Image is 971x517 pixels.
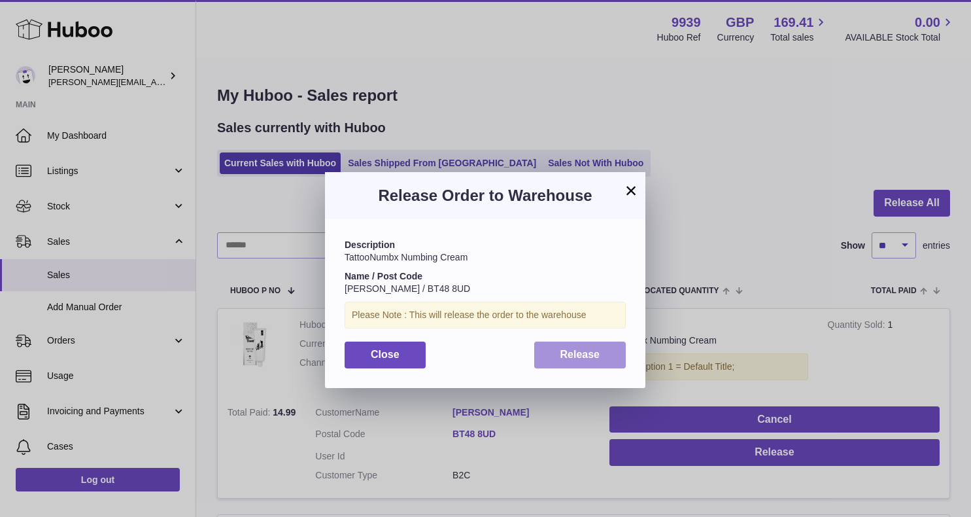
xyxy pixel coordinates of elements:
[345,283,470,294] span: [PERSON_NAME] / BT48 8UD
[345,252,468,262] span: TattooNumbx Numbing Cream
[560,349,600,360] span: Release
[345,302,626,329] div: Please Note : This will release the order to the warehouse
[345,271,422,281] strong: Name / Post Code
[345,240,395,250] strong: Description
[345,185,626,206] h3: Release Order to Warehouse
[623,183,639,198] button: ×
[534,342,626,368] button: Release
[345,342,426,368] button: Close
[371,349,400,360] span: Close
